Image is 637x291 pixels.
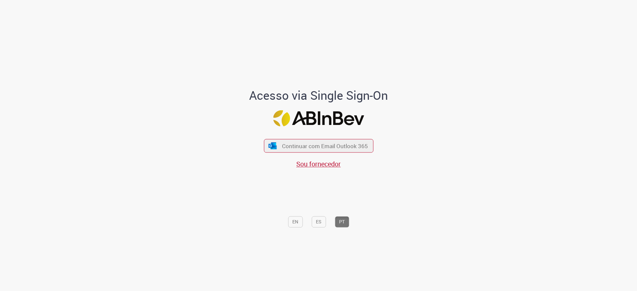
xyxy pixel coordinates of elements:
button: ES [312,216,326,228]
button: ícone Azure/Microsoft 360 Continuar com Email Outlook 365 [264,139,373,153]
img: ícone Azure/Microsoft 360 [268,142,277,149]
h1: Acesso via Single Sign-On [227,89,411,102]
button: PT [335,216,349,228]
img: Logo ABInBev [273,110,364,126]
a: Sou fornecedor [296,160,341,169]
button: EN [288,216,303,228]
span: Continuar com Email Outlook 365 [282,142,368,150]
